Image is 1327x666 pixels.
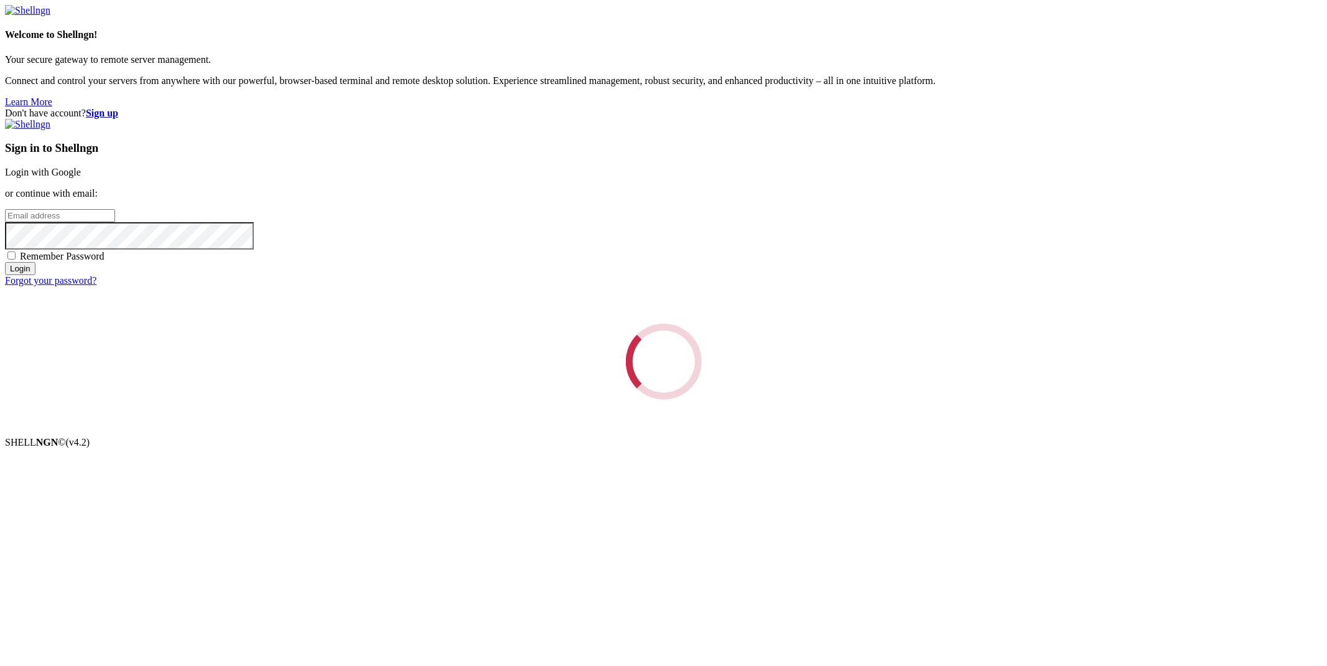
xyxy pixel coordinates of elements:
b: NGN [36,437,58,448]
input: Login [5,262,35,275]
p: or continue with email: [5,188,1322,199]
p: Your secure gateway to remote server management. [5,54,1322,65]
h3: Sign in to Shellngn [5,141,1322,155]
span: SHELL © [5,437,90,448]
p: Connect and control your servers from anywhere with our powerful, browser-based terminal and remo... [5,75,1322,87]
a: Forgot your password? [5,275,96,286]
input: Email address [5,209,115,222]
h4: Welcome to Shellngn! [5,29,1322,40]
a: Sign up [86,108,118,118]
img: Shellngn [5,5,50,16]
a: Learn More [5,96,52,107]
span: 4.2.0 [66,437,90,448]
a: Login with Google [5,167,81,177]
img: Shellngn [5,119,50,130]
div: Loading... [610,308,717,415]
input: Remember Password [7,251,16,260]
div: Don't have account? [5,108,1322,119]
span: Remember Password [20,251,105,261]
